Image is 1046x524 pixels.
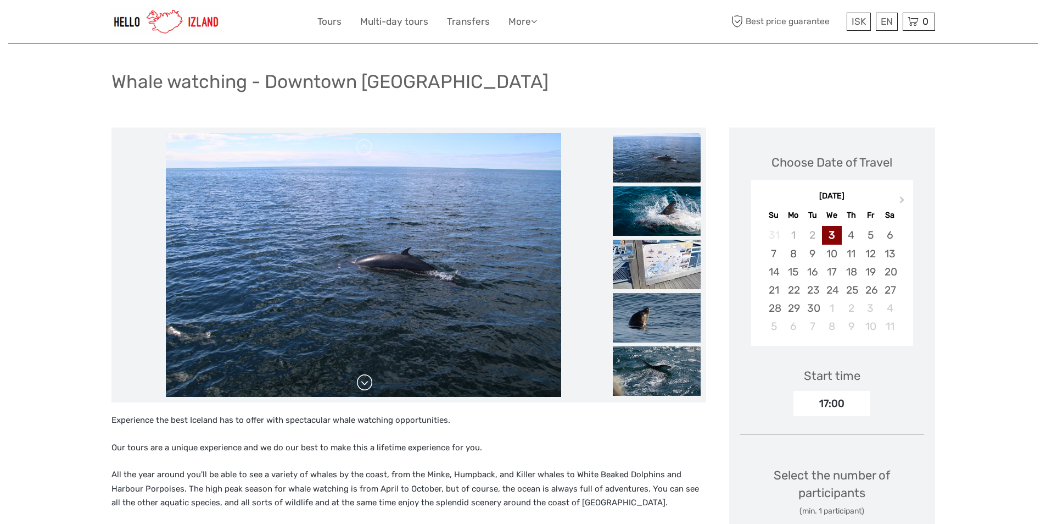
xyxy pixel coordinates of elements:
div: Not available Sunday, August 31st, 2025 [764,226,784,244]
div: (min. 1 participant) [740,506,924,517]
div: Choose Saturday, October 11th, 2025 [880,317,899,335]
button: Open LiveChat chat widget [126,17,139,30]
div: Fr [861,208,880,223]
div: Choose Thursday, October 2nd, 2025 [842,299,861,317]
p: Experience the best Iceland has to offer with spectacular whale watching opportunities. [111,413,706,428]
a: Transfers [447,14,490,30]
div: Tu [803,208,822,223]
div: Choose Thursday, September 11th, 2025 [842,245,861,263]
img: 1270-cead85dc-23af-4572-be81-b346f9cd5751_logo_small.jpg [111,8,221,35]
img: eb06569ee2f64569a85ff31bde0ba8e5_main_slider.jpeg [166,133,561,397]
div: EN [876,13,898,31]
div: Choose Tuesday, September 16th, 2025 [803,263,822,281]
div: Choose Monday, September 8th, 2025 [784,245,803,263]
div: Choose Friday, September 26th, 2025 [861,281,880,299]
p: Our tours are a unique experience and we do our best to make this a lifetime experience for you. [111,441,706,455]
div: Choose Wednesday, September 24th, 2025 [822,281,841,299]
a: Multi-day tours [360,14,428,30]
span: ISK [852,16,866,27]
img: 440b979c6604482c922d972bb1562e76_slider_thumbnail.jpeg [613,240,701,289]
div: Choose Tuesday, September 23rd, 2025 [803,281,822,299]
div: Choose Friday, October 10th, 2025 [861,317,880,335]
div: Choose Saturday, September 13th, 2025 [880,245,899,263]
div: Choose Saturday, October 4th, 2025 [880,299,899,317]
div: Sa [880,208,899,223]
div: Choose Saturday, September 20th, 2025 [880,263,899,281]
div: Choose Tuesday, October 7th, 2025 [803,317,822,335]
div: Choose Friday, October 3rd, 2025 [861,299,880,317]
div: Choose Thursday, September 4th, 2025 [842,226,861,244]
div: Choose Thursday, October 9th, 2025 [842,317,861,335]
div: Choose Sunday, September 28th, 2025 [764,299,784,317]
div: Choose Sunday, September 14th, 2025 [764,263,784,281]
div: Su [764,208,784,223]
div: Choose Wednesday, September 10th, 2025 [822,245,841,263]
div: Choose Date of Travel [771,154,892,171]
div: [DATE] [751,191,913,202]
div: Choose Monday, September 15th, 2025 [784,263,803,281]
div: Choose Wednesday, October 8th, 2025 [822,317,841,335]
span: 0 [921,16,930,27]
div: month 2025-09 [754,226,909,335]
img: 80545f54f64e46368ba5605e87de9f9c_slider_thumbnail.jpeg [613,346,701,396]
div: Choose Tuesday, September 30th, 2025 [803,299,822,317]
p: All the year around you'll be able to see a variety of whales by the coast, from the Minke, Humpb... [111,468,706,510]
div: Choose Saturday, September 6th, 2025 [880,226,899,244]
div: Choose Thursday, September 25th, 2025 [842,281,861,299]
h1: Whale watching - Downtown [GEOGRAPHIC_DATA] [111,70,549,93]
div: Choose Wednesday, October 1st, 2025 [822,299,841,317]
div: Choose Wednesday, September 17th, 2025 [822,263,841,281]
div: Choose Tuesday, September 9th, 2025 [803,245,822,263]
div: Choose Sunday, September 21st, 2025 [764,281,784,299]
span: Best price guarantee [729,13,844,31]
div: Choose Friday, September 12th, 2025 [861,245,880,263]
img: eb06569ee2f64569a85ff31bde0ba8e5_slider_thumbnail.jpeg [613,133,701,183]
div: Choose Sunday, September 7th, 2025 [764,245,784,263]
div: Not available Monday, September 1st, 2025 [784,226,803,244]
div: Choose Monday, October 6th, 2025 [784,317,803,335]
div: Not available Tuesday, September 2nd, 2025 [803,226,822,244]
img: f3b3db75e9e9457eb2314962f209fe95_slider_thumbnail.jpeg [613,293,701,343]
div: Choose Monday, September 22nd, 2025 [784,281,803,299]
a: More [508,14,537,30]
div: Choose Friday, September 5th, 2025 [861,226,880,244]
button: Next Month [894,194,912,211]
div: Mo [784,208,803,223]
div: Select the number of participants [740,467,924,517]
div: Choose Wednesday, September 3rd, 2025 [822,226,841,244]
div: Choose Thursday, September 18th, 2025 [842,263,861,281]
div: Choose Sunday, October 5th, 2025 [764,317,784,335]
a: Tours [317,14,342,30]
div: Choose Monday, September 29th, 2025 [784,299,803,317]
img: a864523bd1d448219ca93730623ebda1_slider_thumbnail.jpeg [613,186,701,236]
div: Choose Saturday, September 27th, 2025 [880,281,899,299]
div: We [822,208,841,223]
div: 17:00 [793,391,870,416]
p: We're away right now. Please check back later! [15,19,124,28]
div: Th [842,208,861,223]
div: Choose Friday, September 19th, 2025 [861,263,880,281]
div: Start time [804,367,860,384]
